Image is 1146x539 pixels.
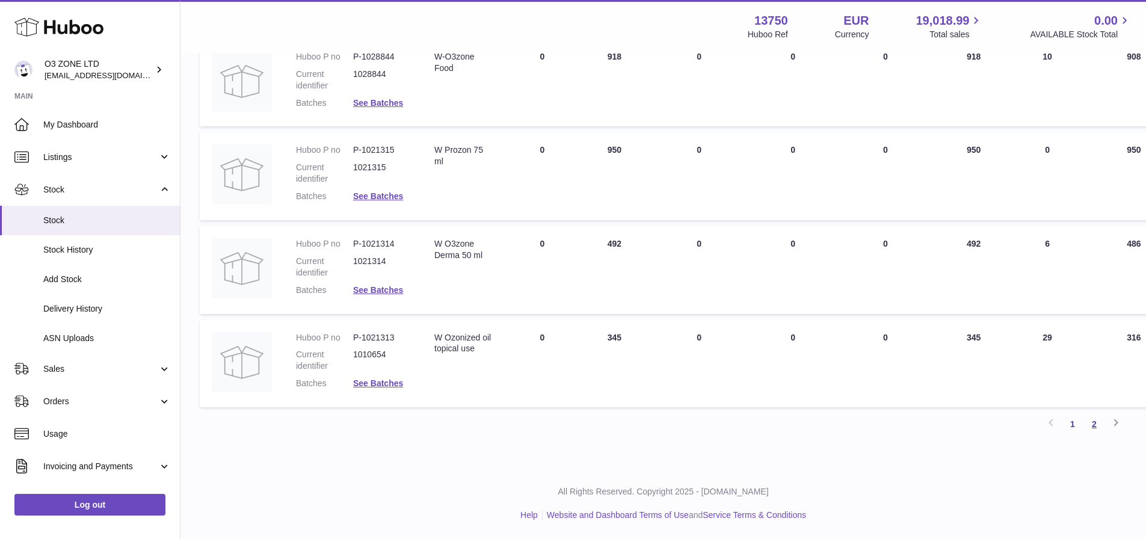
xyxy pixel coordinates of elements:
td: 0 [650,226,748,314]
img: hello@o3zoneltd.co.uk [14,61,32,79]
td: 29 [1015,320,1080,408]
div: Huboo Ref [748,29,788,40]
a: Help [520,510,538,520]
img: product image [212,332,272,392]
a: See Batches [353,285,403,295]
td: 0 [748,226,838,314]
div: W Prozon 75 ml [434,144,494,167]
span: Orders [43,396,158,407]
span: 0 [883,145,888,155]
li: and [543,510,806,521]
dt: Batches [296,378,353,389]
dd: P-1021313 [353,332,410,343]
dt: Huboo P no [296,238,353,250]
dd: 1021314 [353,256,410,279]
dt: Batches [296,191,353,202]
dd: 1028844 [353,69,410,91]
img: product image [212,238,272,298]
span: Usage [43,428,171,440]
dt: Current identifier [296,256,353,279]
a: Service Terms & Conditions [703,510,806,520]
a: 0.00 AVAILABLE Stock Total [1030,13,1132,40]
dd: 1021315 [353,162,410,185]
td: 345 [933,320,1015,408]
a: See Batches [353,98,403,108]
span: Total sales [929,29,983,40]
td: 0 [748,39,838,127]
dd: P-1028844 [353,51,410,63]
a: Log out [14,494,165,516]
a: 1 [1062,413,1083,435]
strong: EUR [843,13,869,29]
td: 0 [650,39,748,127]
td: 950 [933,132,1015,220]
td: 492 [578,226,650,314]
a: Website and Dashboard Terms of Use [547,510,689,520]
span: ASN Uploads [43,333,171,344]
span: Invoicing and Payments [43,461,158,472]
td: 0 [650,320,748,408]
td: 0 [506,132,578,220]
td: 918 [933,39,1015,127]
a: 2 [1083,413,1105,435]
td: 6 [1015,226,1080,314]
td: 0 [506,226,578,314]
span: 19,018.99 [916,13,969,29]
div: Currency [835,29,869,40]
dd: P-1021314 [353,238,410,250]
td: 918 [578,39,650,127]
div: W-O3zone Food [434,51,494,74]
img: product image [212,144,272,205]
td: 492 [933,226,1015,314]
td: 10 [1015,39,1080,127]
td: 0 [506,320,578,408]
dt: Current identifier [296,69,353,91]
p: All Rights Reserved. Copyright 2025 - [DOMAIN_NAME] [190,486,1136,497]
dt: Batches [296,97,353,109]
span: AVAILABLE Stock Total [1030,29,1132,40]
span: [EMAIL_ADDRESS][DOMAIN_NAME] [45,70,177,80]
span: Stock History [43,244,171,256]
span: 0 [883,333,888,342]
dt: Batches [296,285,353,296]
td: 0 [748,320,838,408]
td: 0 [748,132,838,220]
span: Listings [43,152,158,163]
a: See Batches [353,378,403,388]
td: 345 [578,320,650,408]
dt: Huboo P no [296,332,353,343]
div: W O3zone Derma 50 ml [434,238,494,261]
span: Delivery History [43,303,171,315]
strong: 13750 [754,13,788,29]
span: 0 [883,52,888,61]
dt: Huboo P no [296,144,353,156]
td: 950 [578,132,650,220]
dt: Current identifier [296,162,353,185]
span: Sales [43,363,158,375]
span: 0.00 [1094,13,1118,29]
a: See Batches [353,191,403,201]
div: W Ozonized oil topical use [434,332,494,355]
dt: Current identifier [296,349,353,372]
div: O3 ZONE LTD [45,58,153,81]
dd: P-1021315 [353,144,410,156]
td: 0 [1015,132,1080,220]
dt: Huboo P no [296,51,353,63]
span: 0 [883,239,888,248]
span: Stock [43,184,158,196]
dd: 1010654 [353,349,410,372]
img: product image [212,51,272,111]
span: Add Stock [43,274,171,285]
td: 0 [506,39,578,127]
a: 19,018.99 Total sales [916,13,983,40]
td: 0 [650,132,748,220]
span: Stock [43,215,171,226]
span: My Dashboard [43,119,171,131]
